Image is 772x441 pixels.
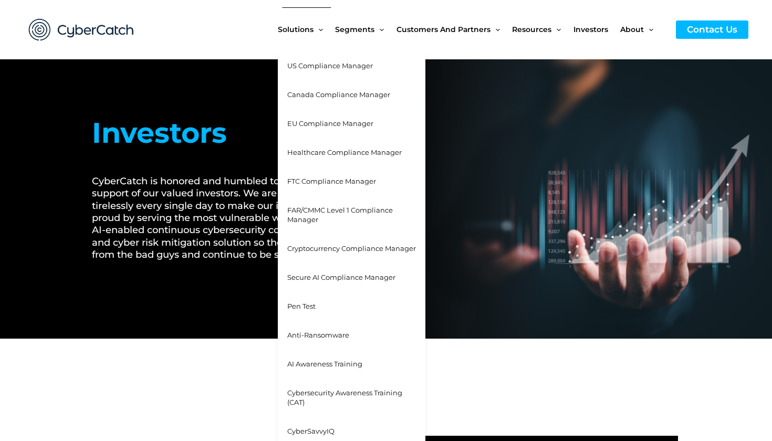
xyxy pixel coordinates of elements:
a: AI Awareness Training [278,350,425,379]
a: Anti-Ransomware [278,321,425,350]
img: CyberCatch [18,8,144,51]
span: About [620,7,644,51]
span: Menu Toggle [551,7,561,51]
span: Customers and Partners [397,7,491,51]
a: FTC Compliance Manager [278,167,425,196]
span: Menu Toggle [314,7,323,51]
a: EU Compliance Manager [278,109,425,138]
span: Cybersecurity Awareness Training (CAT) [287,388,402,407]
span: Segments [335,7,374,51]
span: FTC Compliance Manager [287,177,376,185]
a: Healthcare Compliance Manager [278,138,425,167]
span: FAR/CMMC Level 1 Compliance Manager [287,206,393,224]
span: Menu Toggle [374,7,384,51]
a: Cryptocurrency Compliance Manager [278,234,425,263]
span: Healthcare Compliance Manager [287,148,402,156]
span: AI Awareness Training [287,360,362,368]
span: CyberSavvyIQ [287,427,335,435]
a: Pen Test [278,292,425,321]
span: Secure AI Compliance Manager [287,273,395,281]
a: Investors [573,7,620,51]
h2: CyberCatch is honored and humbled to have the support of our valued investors. We are working tir... [92,175,345,261]
a: Secure AI Compliance Manager [278,263,425,292]
span: Cryptocurrency Compliance Manager [287,244,416,253]
span: Investors [573,7,608,51]
span: US Compliance Manager [287,61,373,70]
h1: Investors [92,112,345,154]
span: Menu Toggle [491,7,500,51]
a: FAR/CMMC Level 1 Compliance Manager [278,196,425,235]
span: EU Compliance Manager [287,119,373,128]
nav: Site Navigation: New Main Menu [278,7,665,51]
span: Pen Test [287,302,316,310]
a: Contact Us [676,20,748,39]
a: US Compliance Manager [278,51,425,80]
a: Canada Compliance Manager [278,80,425,109]
span: Anti-Ransomware [287,331,349,339]
span: Menu Toggle [644,7,653,51]
span: Resources [512,7,551,51]
a: Cybersecurity Awareness Training (CAT) [278,379,425,417]
span: Solutions [278,7,314,51]
span: Canada Compliance Manager [287,90,390,99]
